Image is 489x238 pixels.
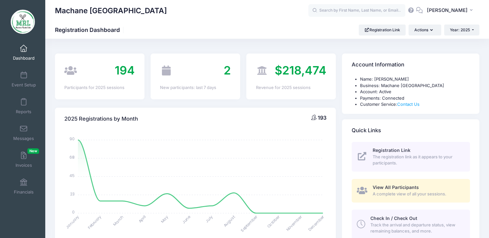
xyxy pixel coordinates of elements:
span: Dashboard [13,55,35,61]
tspan: 90 [69,136,75,142]
span: $218,474 [275,63,326,77]
tspan: 23 [70,191,75,196]
span: Messages [13,136,34,141]
span: New [27,148,39,154]
button: [PERSON_NAME] [423,3,479,18]
li: Customer Service: [360,101,470,108]
h4: 2025 Registrations by Month [64,110,138,128]
span: Invoices [16,163,32,168]
button: Year: 2025 [444,25,479,35]
span: A complete view of all your sessions. [373,191,462,197]
span: Event Setup [12,82,36,88]
tspan: April [137,214,147,223]
a: Financials [8,175,39,198]
h1: Registration Dashboard [55,26,125,33]
li: Business: Machane [GEOGRAPHIC_DATA] [360,83,470,89]
tspan: March [112,214,125,227]
tspan: October [266,214,281,229]
a: Contact Us [397,102,420,107]
tspan: 45 [69,173,75,178]
span: 193 [318,114,326,121]
tspan: November [285,214,303,232]
tspan: January [65,214,80,230]
tspan: July [204,214,214,224]
a: InvoicesNew [8,148,39,171]
input: Search by First Name, Last Name, or Email... [308,4,405,17]
h4: Quick Links [352,121,381,140]
tspan: February [87,214,102,230]
tspan: December [307,214,325,232]
li: Name: [PERSON_NAME] [360,76,470,83]
span: 194 [115,63,135,77]
li: Payments: Connected [360,95,470,102]
tspan: August [222,214,236,228]
a: Registration Link The registration link as it appears to your participants. [352,142,470,172]
div: New participants: last 7 days [160,84,230,91]
a: Reports [8,95,39,117]
tspan: 0 [72,209,75,215]
a: Dashboard [8,41,39,64]
span: Registration Link [373,147,410,153]
span: Financials [14,189,34,195]
span: View All Participants [373,184,419,190]
tspan: September [239,214,259,233]
span: Check In / Check Out [370,215,417,221]
h1: Machane [GEOGRAPHIC_DATA] [55,3,167,18]
img: Machane Racket Lake [11,10,35,34]
a: Registration Link [359,25,406,35]
button: Actions [409,25,441,35]
div: Revenue for 2025 sessions [256,84,326,91]
a: Messages [8,122,39,144]
span: Track the arrival and departure status, view remaining balances, and more. [370,222,462,234]
a: View All Participants A complete view of all your sessions. [352,179,470,203]
span: 2 [223,63,230,77]
tspan: 68 [69,154,75,160]
tspan: June [181,214,192,224]
span: [PERSON_NAME] [427,7,468,14]
h4: Account Information [352,56,404,74]
div: Participants for 2025 sessions [64,84,135,91]
span: The registration link as it appears to your participants. [373,154,462,166]
li: Account: Active [360,89,470,95]
span: Year: 2025 [450,27,470,32]
a: Event Setup [8,68,39,91]
span: Reports [16,109,31,114]
tspan: May [160,214,169,224]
